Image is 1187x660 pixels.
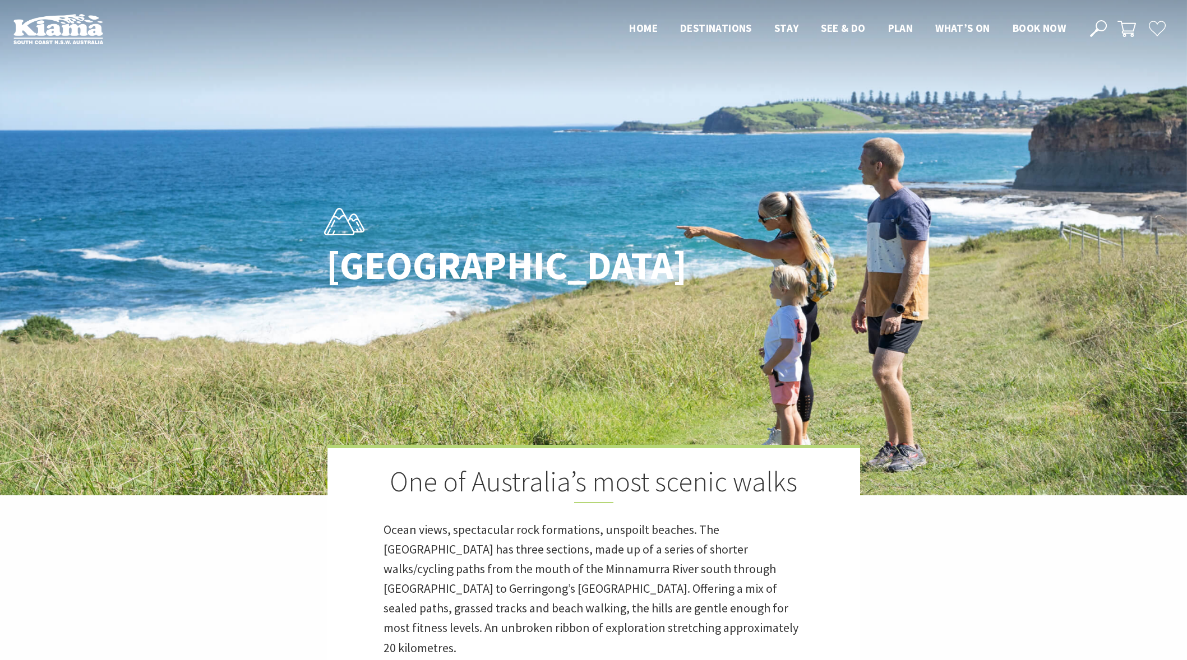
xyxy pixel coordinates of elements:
[13,13,103,44] img: Kiama Logo
[888,21,913,35] span: Plan
[384,465,804,503] h2: One of Australia’s most scenic walks
[774,21,799,35] span: Stay
[680,21,752,35] span: Destinations
[935,21,990,35] span: What’s On
[326,244,643,287] h1: [GEOGRAPHIC_DATA]
[1013,21,1066,35] span: Book now
[629,21,658,35] span: Home
[618,20,1077,38] nav: Main Menu
[821,21,865,35] span: See & Do
[384,520,804,658] p: Ocean views, spectacular rock formations, unspoilt beaches. The [GEOGRAPHIC_DATA] has three secti...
